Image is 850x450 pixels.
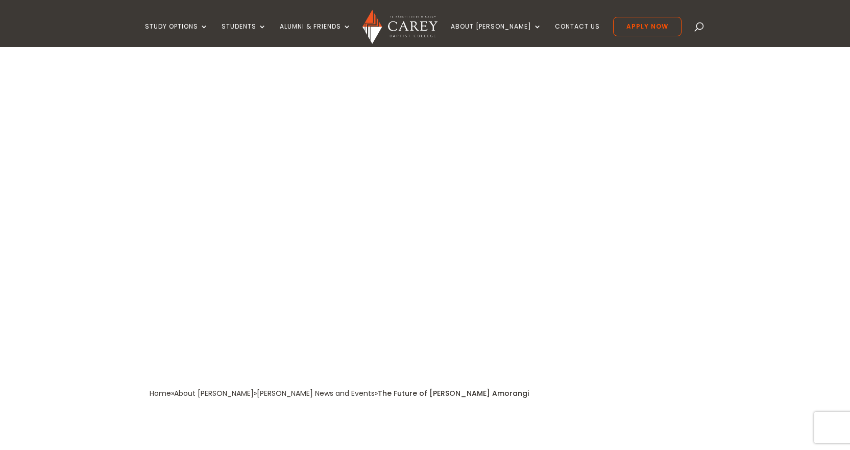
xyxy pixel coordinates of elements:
a: [PERSON_NAME] News and Events [257,388,375,398]
a: Alumni & Friends [280,23,351,47]
a: Apply Now [613,17,682,36]
img: Carey Baptist College [362,10,438,44]
div: » » » [150,387,378,400]
a: Contact Us [555,23,600,47]
a: Study Options [145,23,208,47]
a: About [PERSON_NAME] [451,23,542,47]
a: Students [222,23,266,47]
a: Home [150,388,171,398]
div: The Future of [PERSON_NAME] Amorangi [378,387,529,400]
a: About [PERSON_NAME] [174,388,254,398]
